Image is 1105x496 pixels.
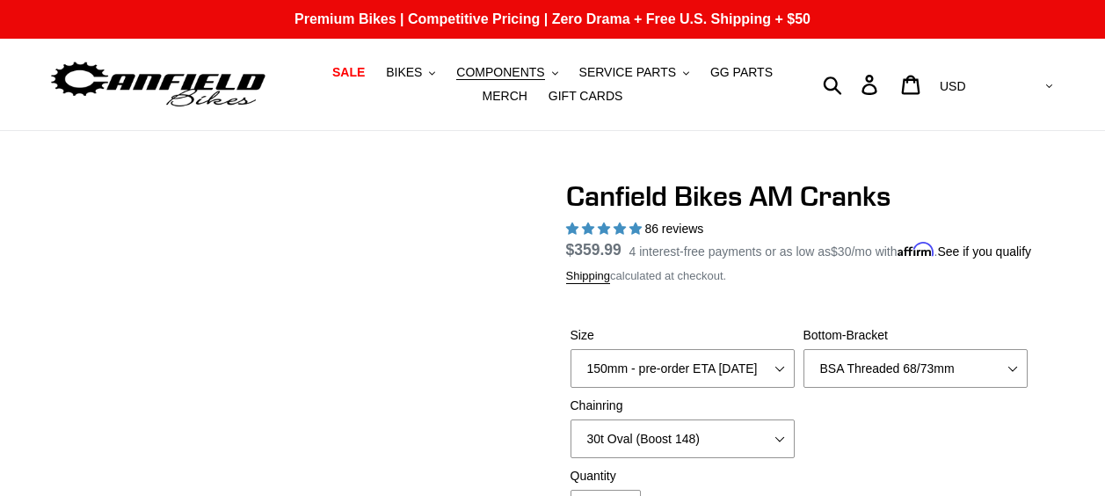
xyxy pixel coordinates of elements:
[483,89,527,104] span: MERCH
[386,65,422,80] span: BIKES
[324,61,374,84] a: SALE
[644,222,703,236] span: 86 reviews
[540,84,632,108] a: GIFT CARDS
[702,61,781,84] a: GG PARTS
[803,326,1028,345] label: Bottom-Bracket
[474,84,536,108] a: MERCH
[937,244,1031,259] a: See if you qualify - Learn more about Affirm Financing (opens in modal)
[456,65,544,80] span: COMPONENTS
[831,244,851,259] span: $30
[566,267,1032,285] div: calculated at checkout.
[48,57,268,113] img: Canfield Bikes
[571,397,795,415] label: Chainring
[549,89,623,104] span: GIFT CARDS
[710,65,773,80] span: GG PARTS
[629,238,1032,261] p: 4 interest-free payments or as low as /mo with .
[377,61,444,84] button: BIKES
[579,65,676,80] span: SERVICE PARTS
[571,467,795,485] label: Quantity
[898,242,934,257] span: Affirm
[566,179,1032,213] h1: Canfield Bikes AM Cranks
[571,61,698,84] button: SERVICE PARTS
[566,241,622,259] span: $359.99
[566,269,611,284] a: Shipping
[571,326,795,345] label: Size
[566,222,645,236] span: 4.97 stars
[332,65,365,80] span: SALE
[447,61,566,84] button: COMPONENTS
